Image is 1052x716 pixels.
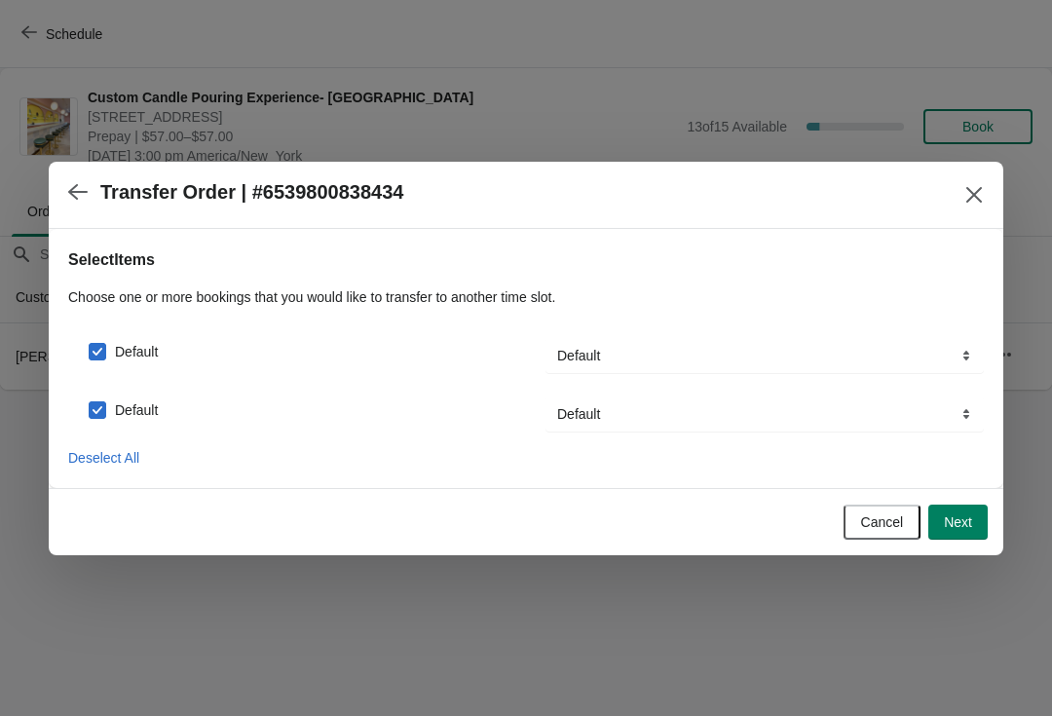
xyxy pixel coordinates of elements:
[861,514,904,530] span: Cancel
[115,400,158,420] span: Default
[957,177,992,212] button: Close
[60,440,147,475] button: Deselect All
[100,181,403,204] h2: Transfer Order | #6539800838434
[928,505,988,540] button: Next
[944,514,972,530] span: Next
[844,505,921,540] button: Cancel
[115,342,158,361] span: Default
[68,248,984,272] h2: Select Items
[68,450,139,466] span: Deselect All
[68,287,984,307] p: Choose one or more bookings that you would like to transfer to another time slot.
